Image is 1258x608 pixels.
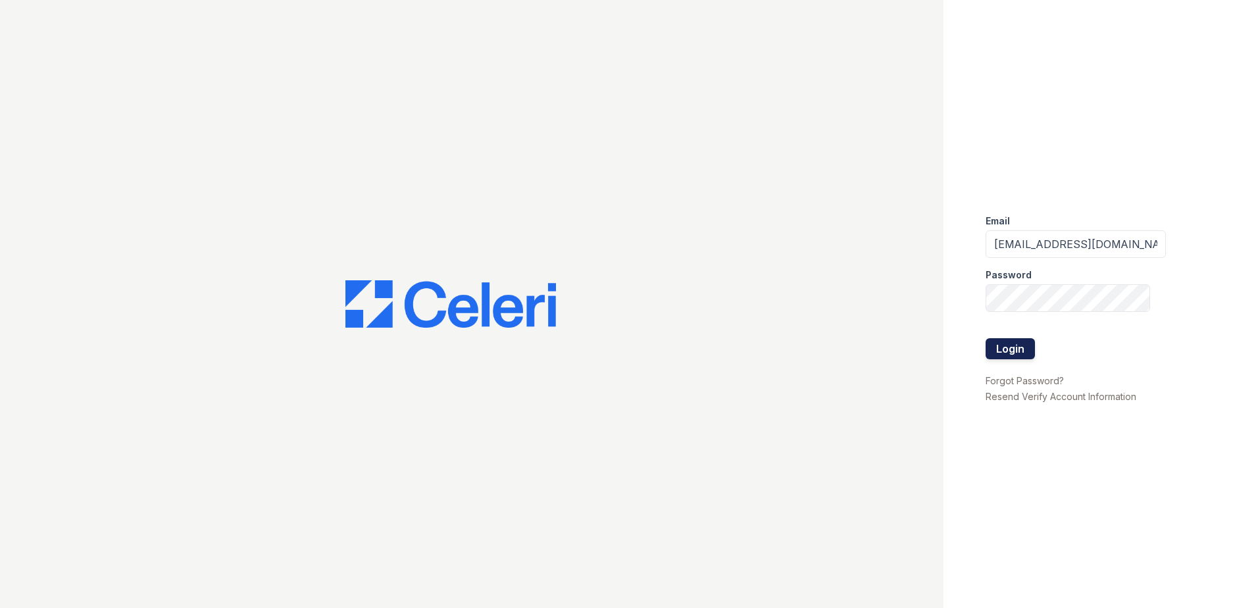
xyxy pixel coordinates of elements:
[986,391,1136,402] a: Resend Verify Account Information
[986,375,1064,386] a: Forgot Password?
[986,215,1010,228] label: Email
[345,280,556,328] img: CE_Logo_Blue-a8612792a0a2168367f1c8372b55b34899dd931a85d93a1a3d3e32e68fde9ad4.png
[986,268,1032,282] label: Password
[986,338,1035,359] button: Login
